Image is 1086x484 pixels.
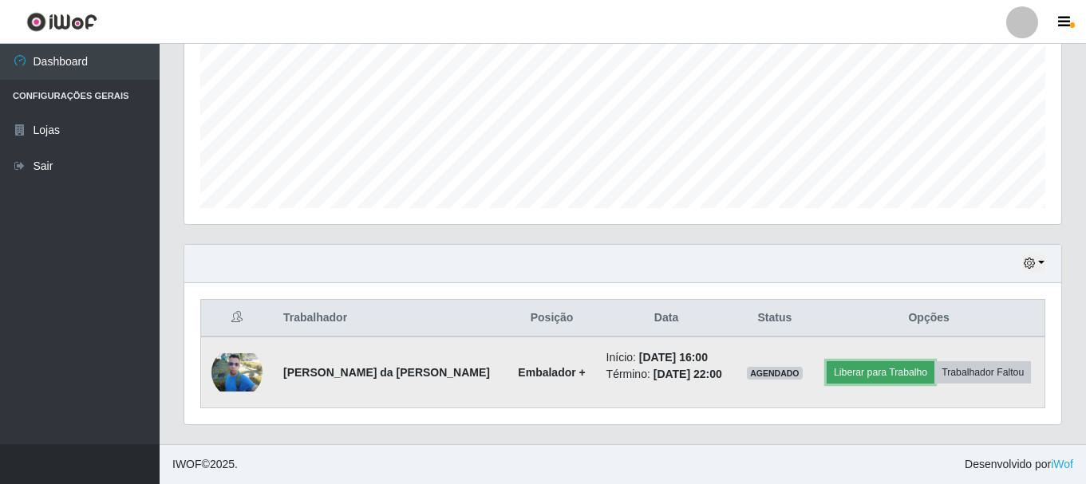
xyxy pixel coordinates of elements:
[965,456,1073,473] span: Desenvolvido por
[747,367,803,380] span: AGENDADO
[934,361,1031,384] button: Trabalhador Faltou
[507,300,597,337] th: Posição
[606,366,727,383] li: Término:
[172,458,202,470] span: IWOF
[606,349,727,366] li: Início:
[172,456,238,473] span: © 2025 .
[518,366,585,379] strong: Embalador +
[597,300,737,337] th: Data
[639,351,708,364] time: [DATE] 16:00
[283,366,490,379] strong: [PERSON_NAME] da [PERSON_NAME]
[1051,458,1073,470] a: iWof
[737,300,814,337] th: Status
[274,300,507,337] th: Trabalhador
[654,368,722,380] time: [DATE] 22:00
[827,361,934,384] button: Liberar para Trabalho
[26,12,97,32] img: CoreUI Logo
[211,353,263,392] img: 1742358454044.jpeg
[813,300,1045,337] th: Opções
